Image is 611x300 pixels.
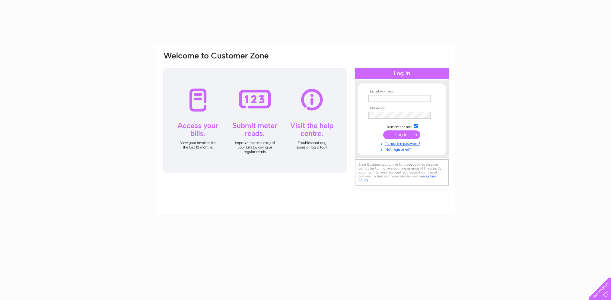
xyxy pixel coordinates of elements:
input: Submit [383,130,420,139]
th: Email Address: [367,89,437,94]
th: Password: [367,106,437,111]
a: Not registered? [368,146,437,152]
td: Remember me? [367,123,437,129]
a: cookies policy [358,174,436,182]
a: Forgotten password? [368,140,437,146]
div: Clear Business would like to place cookies on your computer to improve your experience of the sit... [355,159,449,186]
